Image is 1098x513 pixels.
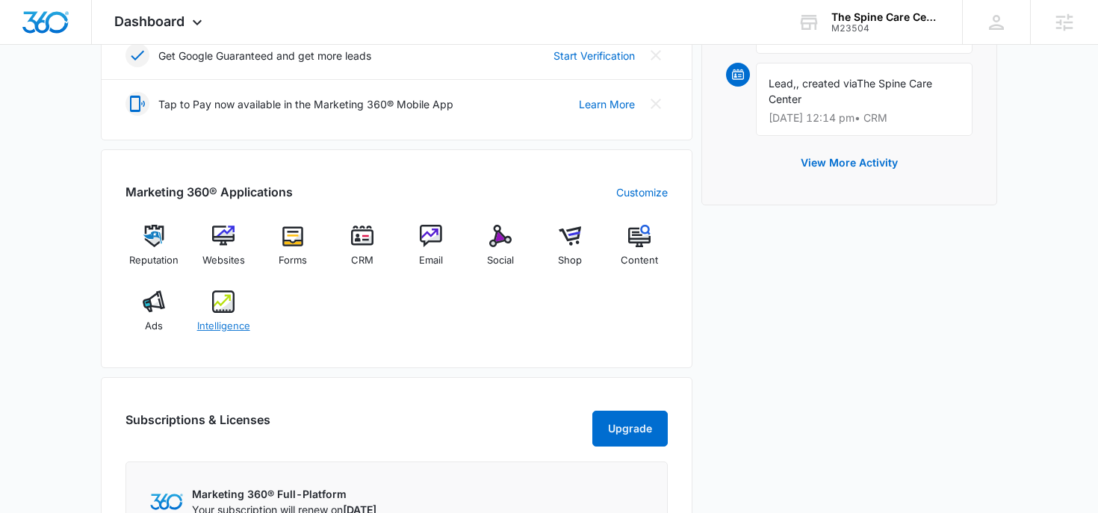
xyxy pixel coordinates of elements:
button: View More Activity [786,145,913,181]
span: Dashboard [114,13,184,29]
a: Shop [542,225,599,279]
a: Content [610,225,668,279]
span: , created via [796,77,857,90]
img: Marketing 360 Logo [150,494,183,509]
a: Websites [195,225,252,279]
button: Close [644,43,668,67]
span: Content [621,253,658,268]
span: Forms [279,253,307,268]
p: Get Google Guaranteed and get more leads [158,48,371,63]
a: Customize [616,184,668,200]
span: Social [487,253,514,268]
a: CRM [333,225,391,279]
span: CRM [351,253,373,268]
a: Reputation [125,225,183,279]
p: [DATE] 12:14 pm • CRM [769,113,960,123]
a: Forms [264,225,322,279]
a: Ads [125,290,183,344]
button: Close [644,92,668,116]
a: Email [403,225,460,279]
a: Start Verification [553,48,635,63]
span: Ads [145,319,163,334]
span: Intelligence [197,319,250,334]
p: Marketing 360® Full-Platform [192,486,376,502]
span: Lead, [769,77,796,90]
a: Learn More [579,96,635,112]
h2: Marketing 360® Applications [125,183,293,201]
span: Reputation [129,253,179,268]
div: account name [831,11,940,23]
span: Email [419,253,443,268]
span: Websites [202,253,245,268]
h2: Subscriptions & Licenses [125,411,270,441]
button: Upgrade [592,411,668,447]
a: Intelligence [195,290,252,344]
a: Social [472,225,530,279]
p: Tap to Pay now available in the Marketing 360® Mobile App [158,96,453,112]
span: Shop [558,253,582,268]
div: account id [831,23,940,34]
